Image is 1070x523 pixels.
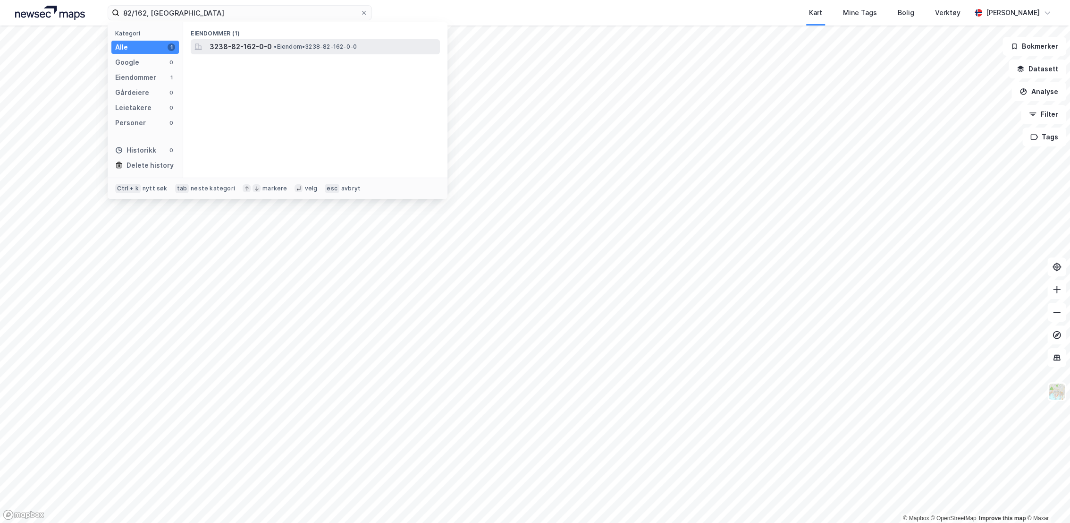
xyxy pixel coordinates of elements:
[175,184,189,193] div: tab
[304,185,317,192] div: velg
[115,87,149,98] div: Gårdeiere
[191,185,235,192] div: neste kategori
[341,185,361,192] div: avbryt
[931,515,977,522] a: OpenStreetMap
[1003,37,1066,56] button: Bokmerker
[325,184,339,193] div: esc
[126,160,174,171] div: Delete history
[986,7,1040,18] div: [PERSON_NAME]
[3,509,44,520] a: Mapbox homepage
[903,515,929,522] a: Mapbox
[809,7,822,18] div: Kart
[168,43,175,51] div: 1
[115,72,156,83] div: Eiendommer
[115,57,139,68] div: Google
[935,7,960,18] div: Verktøy
[210,41,272,52] span: 3238-82-162-0-0
[115,184,141,193] div: Ctrl + k
[1021,105,1066,124] button: Filter
[115,30,179,37] div: Kategori
[115,102,152,113] div: Leietakere
[115,145,156,156] div: Historikk
[898,7,914,18] div: Bolig
[1048,383,1066,401] img: Z
[143,185,168,192] div: nytt søk
[274,43,277,50] span: •
[1009,60,1066,78] button: Datasett
[1023,478,1070,523] iframe: Chat Widget
[168,104,175,111] div: 0
[115,117,146,129] div: Personer
[979,515,1026,522] a: Improve this map
[1022,128,1066,146] button: Tags
[843,7,877,18] div: Mine Tags
[274,43,357,51] span: Eiendom • 3238-82-162-0-0
[262,185,287,192] div: markere
[15,6,85,20] img: logo.a4113a55bc3d86da70a041830d287a7e.svg
[168,119,175,127] div: 0
[168,146,175,154] div: 0
[183,22,447,39] div: Eiendommer (1)
[168,89,175,96] div: 0
[168,59,175,66] div: 0
[119,6,360,20] input: Søk på adresse, matrikkel, gårdeiere, leietakere eller personer
[168,74,175,81] div: 1
[1011,82,1066,101] button: Analyse
[115,42,128,53] div: Alle
[1023,478,1070,523] div: Kontrollprogram for chat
